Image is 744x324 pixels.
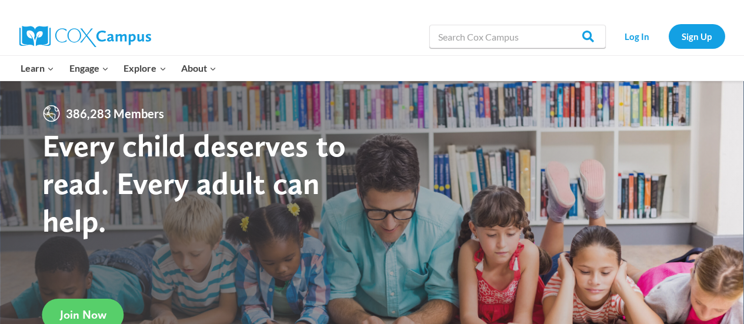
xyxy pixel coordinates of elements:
[612,24,663,48] a: Log In
[69,61,109,76] span: Engage
[124,61,166,76] span: Explore
[14,56,224,81] nav: Primary Navigation
[60,308,106,322] span: Join Now
[669,24,725,48] a: Sign Up
[19,26,151,47] img: Cox Campus
[181,61,216,76] span: About
[42,126,346,239] strong: Every child deserves to read. Every adult can help.
[429,25,606,48] input: Search Cox Campus
[612,24,725,48] nav: Secondary Navigation
[21,61,54,76] span: Learn
[61,104,169,123] span: 386,283 Members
